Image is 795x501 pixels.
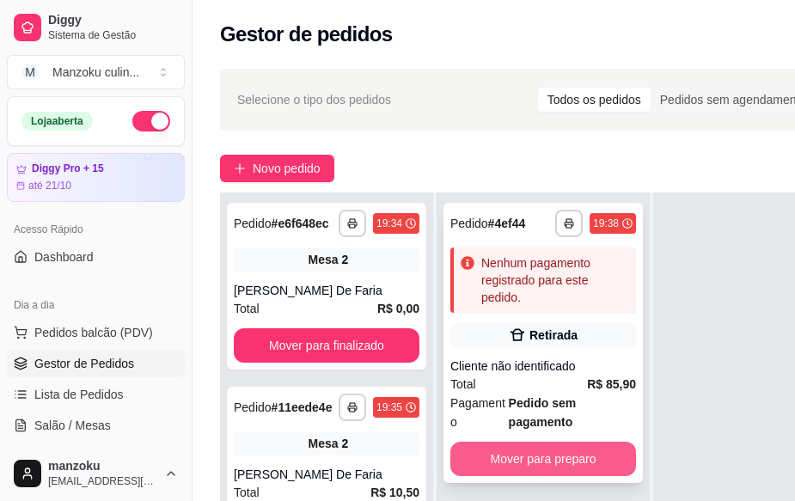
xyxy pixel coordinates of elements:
[272,400,333,414] strong: # 11eede4e
[370,486,419,499] strong: R$ 10,50
[538,88,651,112] div: Todos os pedidos
[21,112,93,131] div: Loja aberta
[234,400,272,414] span: Pedido
[376,217,402,230] div: 19:34
[32,162,104,175] article: Diggy Pro + 15
[48,13,178,28] span: Diggy
[587,377,636,391] strong: R$ 85,90
[28,179,71,192] article: até 21/10
[48,474,157,488] span: [EMAIL_ADDRESS][DOMAIN_NAME]
[342,251,349,268] div: 2
[52,64,139,81] div: Manzoku culin ...
[234,282,419,299] div: [PERSON_NAME] De Faria
[529,327,578,344] div: Retirada
[376,400,402,414] div: 19:35
[234,328,419,363] button: Mover para finalizado
[34,248,94,266] span: Dashboard
[7,453,185,494] button: manzoku[EMAIL_ADDRESS][DOMAIN_NAME]
[509,396,577,429] strong: Pedido sem pagamento
[48,28,178,42] span: Sistema de Gestão
[7,7,185,48] a: DiggySistema de Gestão
[34,386,124,403] span: Lista de Pedidos
[48,459,157,474] span: manzoku
[220,21,393,48] h2: Gestor de pedidos
[481,254,629,306] div: Nenhum pagamento registrado para este pedido.
[234,162,246,174] span: plus
[234,299,260,318] span: Total
[7,350,185,377] a: Gestor de Pedidos
[21,64,39,81] span: M
[237,90,391,109] span: Selecione o tipo dos pedidos
[7,216,185,243] div: Acesso Rápido
[593,217,619,230] div: 19:38
[450,442,636,476] button: Mover para preparo
[7,153,185,202] a: Diggy Pro + 15até 21/10
[34,355,134,372] span: Gestor de Pedidos
[450,375,476,394] span: Total
[7,381,185,408] a: Lista de Pedidos
[234,466,419,483] div: [PERSON_NAME] De Faria
[7,55,185,89] button: Select a team
[34,417,111,434] span: Salão / Mesas
[488,217,526,230] strong: # 4ef44
[450,217,488,230] span: Pedido
[309,251,339,268] span: Mesa
[7,443,185,470] a: Diggy Botnovo
[132,111,170,131] button: Alterar Status
[34,324,153,341] span: Pedidos balcão (PDV)
[309,435,339,452] span: Mesa
[7,412,185,439] a: Salão / Mesas
[253,159,321,178] span: Novo pedido
[450,394,509,431] span: Pagamento
[220,155,334,182] button: Novo pedido
[342,435,349,452] div: 2
[272,217,329,230] strong: # e6f648ec
[7,291,185,319] div: Dia a dia
[377,302,419,315] strong: R$ 0,00
[7,319,185,346] button: Pedidos balcão (PDV)
[450,357,636,375] div: Cliente não identificado
[7,243,185,271] a: Dashboard
[234,217,272,230] span: Pedido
